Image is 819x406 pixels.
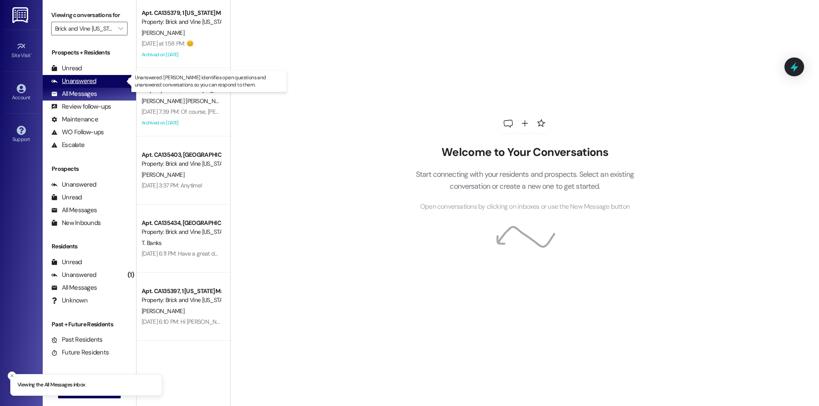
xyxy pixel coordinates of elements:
[43,320,136,329] div: Past + Future Residents
[142,307,184,315] span: [PERSON_NAME]
[142,108,424,115] div: [DATE] 7:39 PM: Of course, [PERSON_NAME], I'll reach out as soon as I have any updates. Thanks fo...
[125,268,136,282] div: (1)
[51,128,104,137] div: WO Follow-ups
[118,25,123,32] i: 
[51,89,97,98] div: All Messages
[142,318,442,325] div: [DATE] 6:10 PM: Hi [PERSON_NAME], thanks for the update! Should you have other concerns, please f...
[142,250,222,257] div: [DATE] 6:11 PM: Have a great day!
[51,9,128,22] label: Viewing conversations for
[51,77,96,86] div: Unanswered
[142,287,221,296] div: Apt. CA135397, 1 [US_STATE] Market
[4,81,38,104] a: Account
[51,206,97,215] div: All Messages
[55,22,114,35] input: All communities
[12,7,30,23] img: ResiDesk Logo
[125,75,136,88] div: (1)
[51,296,87,305] div: Unknown
[142,150,221,159] div: Apt. CA135403, [GEOGRAPHIC_DATA][US_STATE]
[51,283,97,292] div: All Messages
[142,40,193,47] div: [DATE] at 1:58 PM: 😊
[51,141,84,150] div: Escalate
[51,219,101,227] div: New Inbounds
[51,180,96,189] div: Unanswered
[8,371,16,380] button: Close toast
[141,118,221,128] div: Archived on [DATE]
[4,39,38,62] a: Site Visit •
[142,29,184,37] span: [PERSON_NAME]
[141,49,221,60] div: Archived on [DATE]
[135,74,283,89] p: Unanswered: [PERSON_NAME] identifies open questions and unanswered conversations so you can respo...
[403,146,647,159] h2: Welcome to Your Conversations
[142,219,221,227] div: Apt. CA135434, [GEOGRAPHIC_DATA][US_STATE]
[51,193,82,202] div: Unread
[142,97,228,105] span: [PERSON_NAME] [PERSON_NAME]
[51,271,96,279] div: Unanswered
[403,168,647,193] p: Start connecting with your residents and prospects. Select an existing conversation or create a n...
[43,242,136,251] div: Residents
[142,227,221,236] div: Property: Brick and Vine [US_STATE]
[4,123,38,146] a: Support
[51,348,109,357] div: Future Residents
[142,171,184,179] span: [PERSON_NAME]
[51,258,82,267] div: Unread
[31,51,32,57] span: •
[43,48,136,57] div: Prospects + Residents
[51,102,111,111] div: Review follow-ups
[142,17,221,26] div: Property: Brick and Vine [US_STATE]
[142,296,221,305] div: Property: Brick and Vine [US_STATE]
[142,239,161,247] span: T. Banks
[51,115,98,124] div: Maintenance
[142,159,221,168] div: Property: Brick and Vine [US_STATE]
[43,164,136,173] div: Prospects
[142,181,202,189] div: [DATE] 3:37 PM: Anytime!
[17,381,85,389] p: Viewing the All Messages inbox
[142,9,221,17] div: Apt. CA135379, 1 [US_STATE] Market
[51,335,103,344] div: Past Residents
[420,202,630,212] span: Open conversations by clicking on inboxes or use the New Message button
[51,64,82,73] div: Unread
